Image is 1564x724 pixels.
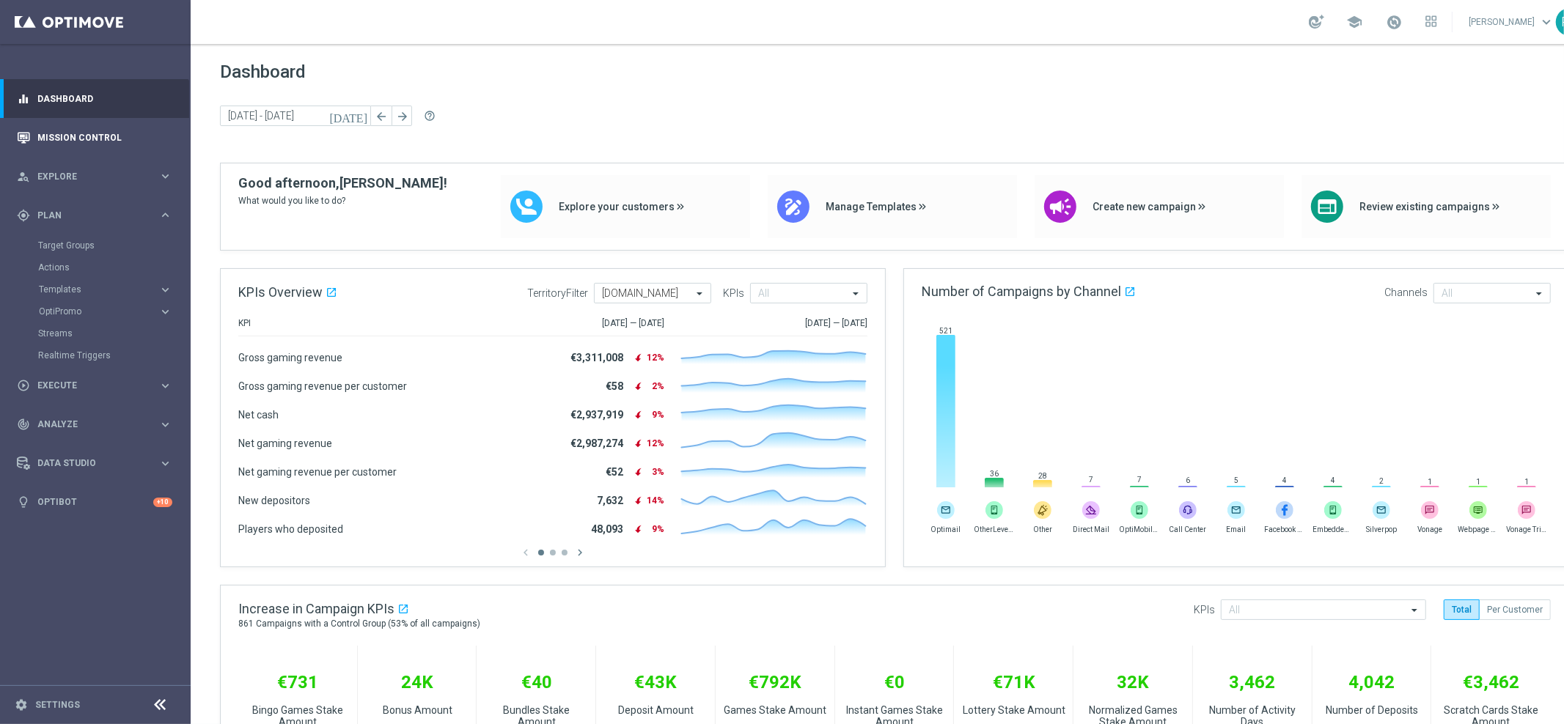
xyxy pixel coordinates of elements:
a: Realtime Triggers [38,350,153,361]
span: Plan [37,211,158,220]
a: Settings [35,701,80,709]
i: keyboard_arrow_right [158,305,172,319]
i: keyboard_arrow_right [158,283,172,297]
div: Explore [17,170,158,183]
span: keyboard_arrow_down [1538,14,1554,30]
i: keyboard_arrow_right [158,208,172,222]
div: Dashboard [17,79,172,118]
button: person_search Explore keyboard_arrow_right [16,171,173,182]
i: lightbulb [17,495,30,509]
i: settings [15,698,28,712]
button: equalizer Dashboard [16,93,173,105]
div: Data Studio [17,457,158,470]
button: play_circle_outline Execute keyboard_arrow_right [16,380,173,391]
div: OptiPromo [38,300,189,322]
div: Analyze [17,418,158,431]
button: Mission Control [16,132,173,144]
div: Realtime Triggers [38,344,189,366]
a: Mission Control [37,118,172,157]
div: Mission Control [17,118,172,157]
button: Templates keyboard_arrow_right [38,284,173,295]
button: OptiPromo keyboard_arrow_right [38,306,173,317]
i: equalizer [17,92,30,106]
span: Execute [37,381,158,390]
i: person_search [17,170,30,183]
div: Templates [39,285,158,294]
span: Data Studio [37,459,158,468]
i: keyboard_arrow_right [158,169,172,183]
div: Execute [17,379,158,392]
a: Dashboard [37,79,172,118]
i: keyboard_arrow_right [158,457,172,470]
span: OptiPromo [39,307,144,316]
i: keyboard_arrow_right [158,418,172,432]
button: lightbulb Optibot +10 [16,496,173,508]
i: gps_fixed [17,209,30,222]
a: Actions [38,262,153,273]
a: Streams [38,328,153,339]
div: Actions [38,256,189,278]
a: Optibot [37,483,153,522]
div: Plan [17,209,158,222]
i: play_circle_outline [17,379,30,392]
span: Analyze [37,420,158,429]
i: track_changes [17,418,30,431]
div: +10 [153,498,172,507]
span: Explore [37,172,158,181]
button: track_changes Analyze keyboard_arrow_right [16,418,173,430]
a: Target Groups [38,240,153,251]
span: Templates [39,285,144,294]
div: Streams [38,322,189,344]
div: OptiPromo [39,307,158,316]
div: Target Groups [38,234,189,256]
span: school [1346,14,1362,30]
button: Data Studio keyboard_arrow_right [16,457,173,469]
i: keyboard_arrow_right [158,379,172,393]
button: gps_fixed Plan keyboard_arrow_right [16,210,173,221]
div: Templates [38,278,189,300]
div: Optibot [17,483,172,522]
a: [PERSON_NAME]keyboard_arrow_down [1467,11,1556,33]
